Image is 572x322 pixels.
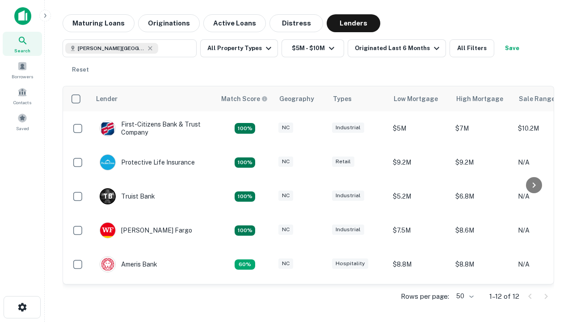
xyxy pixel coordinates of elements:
button: Distress [269,14,323,32]
th: Geography [274,86,328,111]
div: Matching Properties: 3, hasApolloMatch: undefined [235,191,255,202]
div: Hospitality [332,258,368,269]
button: $5M - $10M [282,39,344,57]
td: $8.6M [451,213,513,247]
td: $5.2M [388,179,451,213]
img: picture [100,223,115,238]
div: Matching Properties: 1, hasApolloMatch: undefined [235,259,255,270]
img: picture [100,121,115,136]
p: Rows per page: [401,291,449,302]
th: Lender [91,86,216,111]
div: Types [333,93,352,104]
td: $8.8M [451,247,513,281]
div: Retail [332,157,354,167]
button: Originations [138,14,200,32]
div: First-citizens Bank & Trust Company [100,120,207,136]
span: Saved [16,125,29,132]
div: [PERSON_NAME] Fargo [100,222,192,238]
p: 1–12 of 12 [489,291,519,302]
span: Borrowers [12,73,33,80]
div: NC [278,191,293,201]
div: Low Mortgage [394,93,438,104]
td: $9.2M [388,281,451,315]
h6: Match Score [221,94,266,104]
td: $9.2M [451,145,513,179]
th: High Mortgage [451,86,513,111]
a: Borrowers [3,58,42,82]
div: Matching Properties: 2, hasApolloMatch: undefined [235,157,255,168]
button: Active Loans [203,14,266,32]
span: Contacts [13,99,31,106]
td: $8.8M [388,247,451,281]
div: Originated Last 6 Months [355,43,442,54]
button: Reset [66,61,95,79]
div: NC [278,225,293,235]
th: Capitalize uses an advanced AI algorithm to match your search with the best lender. The match sco... [216,86,274,111]
button: Maturing Loans [63,14,135,32]
button: All Property Types [200,39,278,57]
div: Sale Range [519,93,555,104]
td: $9.2M [388,145,451,179]
td: $7M [451,111,513,145]
div: Industrial [332,123,364,133]
th: Low Mortgage [388,86,451,111]
td: $5M [388,111,451,145]
div: Geography [279,93,314,104]
div: High Mortgage [456,93,503,104]
th: Types [328,86,388,111]
a: Saved [3,110,42,134]
td: $6.8M [451,179,513,213]
p: T B [103,192,112,201]
button: Originated Last 6 Months [348,39,446,57]
div: Ameris Bank [100,256,157,272]
div: Matching Properties: 2, hasApolloMatch: undefined [235,225,255,236]
span: Search [14,47,30,54]
div: Industrial [332,191,364,201]
div: 50 [453,290,475,303]
div: Matching Properties: 2, hasApolloMatch: undefined [235,123,255,134]
button: Save your search to get updates of matches that match your search criteria. [498,39,526,57]
td: $9.2M [451,281,513,315]
img: capitalize-icon.png [14,7,31,25]
div: Truist Bank [100,188,155,204]
button: Lenders [327,14,380,32]
div: NC [278,123,293,133]
div: Capitalize uses an advanced AI algorithm to match your search with the best lender. The match sco... [221,94,268,104]
div: Industrial [332,225,364,235]
a: Contacts [3,84,42,108]
a: Search [3,32,42,56]
div: Protective Life Insurance [100,154,195,170]
img: picture [100,155,115,170]
td: $7.5M [388,213,451,247]
div: Lender [96,93,118,104]
div: NC [278,258,293,269]
button: All Filters [450,39,494,57]
span: [PERSON_NAME][GEOGRAPHIC_DATA], [GEOGRAPHIC_DATA] [78,44,145,52]
div: NC [278,157,293,167]
img: picture [100,257,115,272]
iframe: Chat Widget [527,222,572,265]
